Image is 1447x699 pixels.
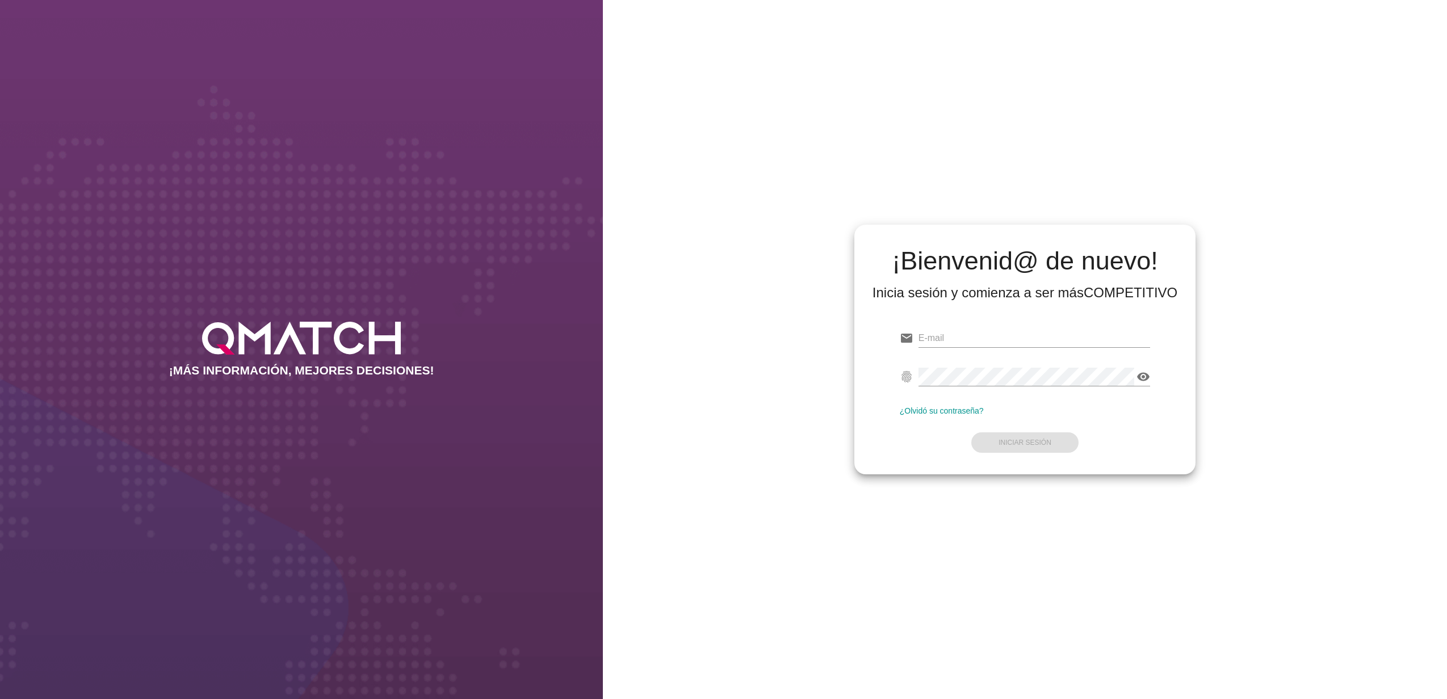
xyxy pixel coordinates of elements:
h2: ¡MÁS INFORMACIÓN, MEJORES DECISIONES! [169,364,434,377]
div: Inicia sesión y comienza a ser más [873,284,1178,302]
i: email [900,331,913,345]
h2: ¡Bienvenid@ de nuevo! [873,247,1178,275]
a: ¿Olvidó su contraseña? [900,406,984,415]
strong: COMPETITIVO [1084,285,1177,300]
i: visibility [1136,370,1150,384]
input: E-mail [918,329,1151,347]
i: fingerprint [900,370,913,384]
